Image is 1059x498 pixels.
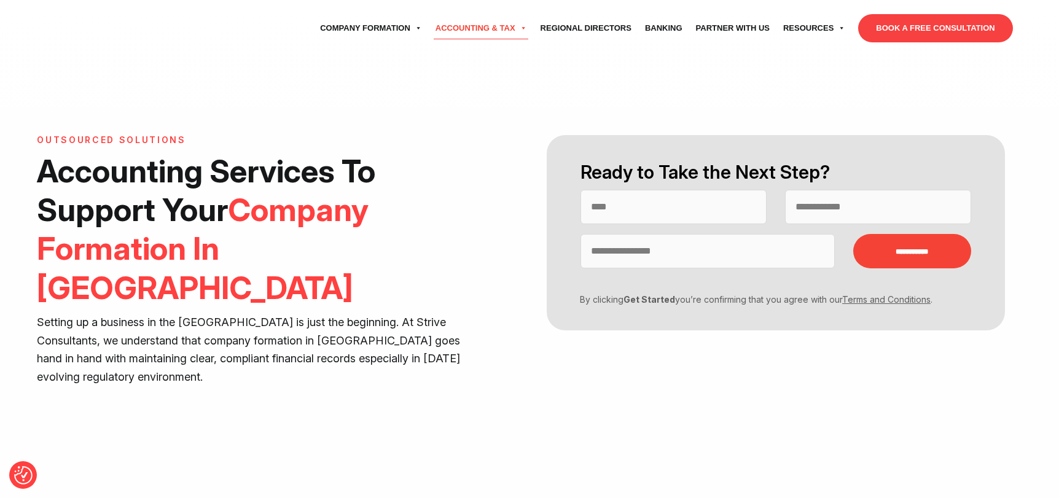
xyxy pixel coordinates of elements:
[776,11,852,45] a: Resources
[14,466,33,484] img: Revisit consent button
[37,191,369,306] span: Company Formation In [GEOGRAPHIC_DATA]
[37,313,460,387] p: Setting up a business in the [GEOGRAPHIC_DATA] is just the beginning. At Strive Consultants, we u...
[46,13,138,44] img: svg+xml;nitro-empty-id=MTU3OjExNQ==-1;base64,PHN2ZyB2aWV3Qm94PSIwIDAgNzU4IDI1MSIgd2lkdGg9Ijc1OCIg...
[638,11,689,45] a: Banking
[580,160,971,185] h2: Ready to Take the Next Step?
[689,11,776,45] a: Partner with Us
[37,152,460,307] h1: Accounting Services To Support Your
[313,11,429,45] a: Company Formation
[429,11,534,45] a: Accounting & Tax
[529,135,1022,330] form: Contact form
[842,294,931,305] a: Terms and Conditions
[623,294,675,305] strong: Get Started
[858,14,1012,42] a: BOOK A FREE CONSULTATION
[534,11,638,45] a: Regional Directors
[571,293,962,306] p: By clicking you’re confirming that you agree with our .
[14,466,33,484] button: Consent Preferences
[37,135,460,146] h6: Outsourced Solutions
